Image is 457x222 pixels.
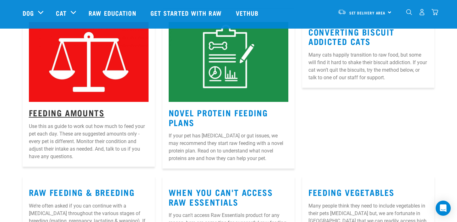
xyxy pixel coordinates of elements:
a: Cat [56,8,67,18]
img: home-icon@2x.png [432,9,438,15]
a: Feeding Vegetables [308,190,394,194]
img: home-icon-1@2x.png [406,9,412,15]
p: Use this as guide to work out how much to feed your pet each day. These are suggested amounts onl... [29,123,149,160]
a: Converting Biscuit Addicted Cats [308,29,394,44]
a: Feeding Amounts [29,110,105,115]
p: If your pet has [MEDICAL_DATA] or gut issues, we may recommend they start raw feeding with a nove... [169,132,288,162]
img: user.png [419,9,425,15]
a: Raw Feeding & Breeding [29,190,135,194]
p: Many cats happily transition to raw food, but some will find it hard to shake their biscuit addic... [308,51,428,81]
a: Dog [23,8,34,18]
a: When You Can't Access Raw Essentials [169,190,273,204]
span: Set Delivery Area [349,12,386,14]
a: Get started with Raw [144,0,230,25]
img: van-moving.png [338,9,346,15]
a: Vethub [230,0,267,25]
a: Novel Protein Feeding Plans [169,110,268,125]
a: Raw Education [82,0,144,25]
div: Open Intercom Messenger [436,201,451,216]
img: Instagram_Core-Brand_Wildly-Good-Nutrition-12.jpg [169,22,288,102]
img: Instagram_Core-Brand_Wildly-Good-Nutrition-3.jpg [29,22,149,102]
